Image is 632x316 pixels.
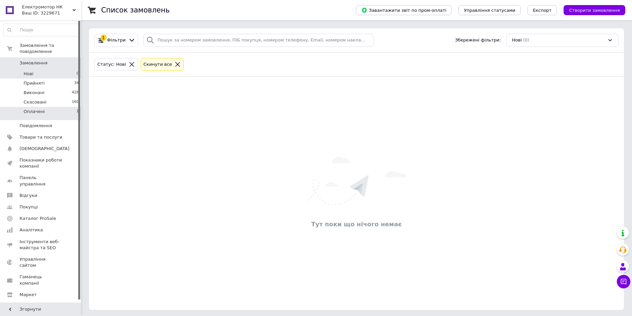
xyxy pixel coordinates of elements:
[142,61,174,68] div: Cкинути все
[77,71,79,77] span: 0
[20,175,62,187] span: Панель управління
[77,109,79,115] span: 1
[144,34,373,47] input: Пошук за номером замовлення, ПІБ покупця, номером телефону, Email, номером накладної
[533,8,552,13] span: Експорт
[464,8,515,13] span: Управління статусами
[107,37,126,44] span: Фільтри
[20,146,69,152] span: [DEMOGRAPHIC_DATA]
[528,5,557,15] button: Експорт
[24,90,44,96] span: Виконані
[523,37,529,42] span: (0)
[20,42,81,55] span: Замовлення та повідомлення
[72,90,79,96] span: 428
[20,193,37,199] span: Відгуки
[20,134,62,140] span: Товари та послуги
[20,216,56,222] span: Каталог ProSale
[96,61,127,68] div: Статус: Нові
[512,37,522,44] span: Нові
[22,4,72,10] span: Електромотор НК
[20,60,48,66] span: Замовлення
[617,275,630,288] button: Чат з покупцем
[20,157,62,169] span: Показники роботи компанії
[20,204,38,210] span: Покупці
[356,5,452,15] button: Завантажити звіт по пром-оплаті
[455,37,501,44] span: Збережені фільтри:
[4,24,79,36] input: Пошук
[20,123,52,129] span: Повідомлення
[20,274,62,286] span: Гаманець компанії
[100,35,107,41] div: 1
[24,80,44,86] span: Прийняті
[24,109,45,115] span: Оплачені
[20,256,62,268] span: Управління сайтом
[92,220,621,228] div: Тут поки що нічого немає
[20,227,43,233] span: Аналітика
[564,5,625,15] button: Створити замовлення
[458,5,521,15] button: Управління статусами
[20,292,37,298] span: Маркет
[74,80,79,86] span: 34
[20,239,62,251] span: Інструменти веб-майстра та SEO
[24,71,33,77] span: Нові
[22,10,81,16] div: Ваш ID: 3229671
[569,8,620,13] span: Створити замовлення
[24,99,47,105] span: Скасовані
[72,99,79,105] span: 160
[361,7,446,13] span: Завантажити звіт по пром-оплаті
[557,7,625,12] a: Створити замовлення
[101,6,170,14] h1: Список замовлень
